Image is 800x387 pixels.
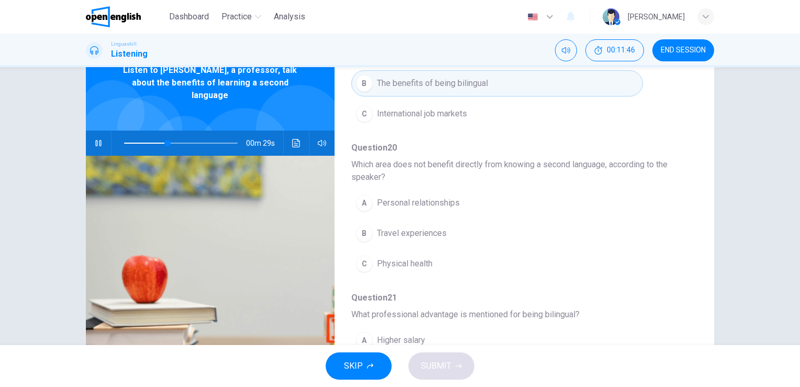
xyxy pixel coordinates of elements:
div: B [356,75,373,92]
span: Question 20 [351,142,681,154]
span: END SESSION [661,46,706,55]
button: CInternational job markets [351,101,643,127]
button: END SESSION [652,39,714,61]
div: Hide [585,39,644,61]
span: Physical health [377,257,432,270]
span: 00m 29s [246,131,283,156]
span: Which area does not benefit directly from knowing a second language, according to the speaker? [351,158,681,184]
span: Personal relationships [377,197,460,209]
h1: Listening [111,48,148,60]
button: AHigher salary [351,327,643,353]
div: [PERSON_NAME] [628,10,685,23]
button: BTravel experiences [351,220,643,246]
button: Dashboard [165,7,213,26]
span: 00:11:46 [607,46,635,55]
span: International job markets [377,107,467,120]
button: Analysis [270,7,309,26]
img: OpenEnglish logo [86,6,141,27]
div: Mute [555,39,577,61]
button: SKIP [326,352,392,380]
span: Dashboard [169,10,209,23]
div: C [356,105,373,122]
button: CPhysical health [351,251,643,277]
div: B [356,225,373,242]
span: Question 21 [351,292,681,304]
span: SKIP [344,359,363,373]
span: Listen to [PERSON_NAME], a professor, talk about the benefits of learning a second language [120,64,301,102]
div: A [356,195,373,211]
span: Travel experiences [377,227,447,240]
span: The benefits of being bilingual [377,77,488,90]
button: Click to see the audio transcription [288,131,305,156]
a: OpenEnglish logo [86,6,165,27]
button: Practice [217,7,265,26]
span: What professional advantage is mentioned for being bilingual? [351,308,681,321]
span: Higher salary [377,334,425,347]
div: A [356,332,373,349]
img: Profile picture [603,8,619,25]
button: BThe benefits of being bilingual [351,70,643,96]
img: en [526,13,539,21]
div: C [356,255,373,272]
button: APersonal relationships [351,190,643,216]
span: Analysis [274,10,305,23]
span: Practice [221,10,252,23]
span: Linguaskill [111,40,137,48]
button: 00:11:46 [585,39,644,61]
